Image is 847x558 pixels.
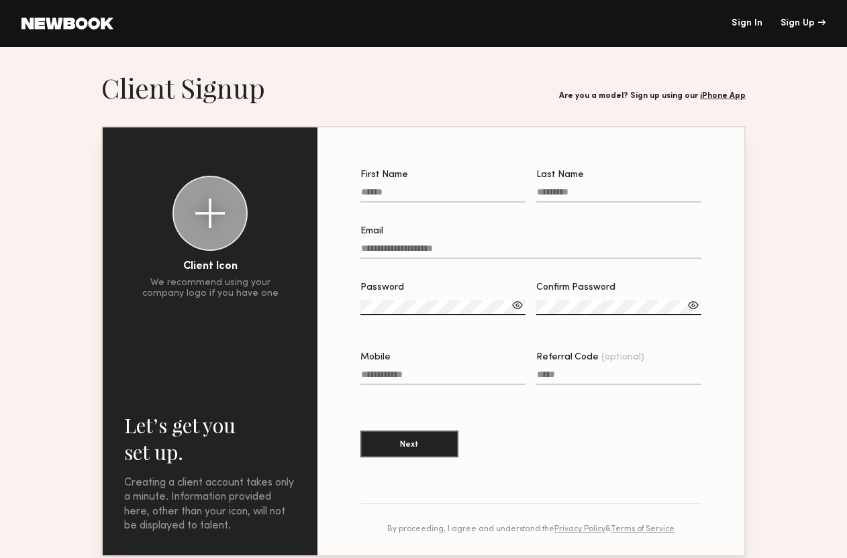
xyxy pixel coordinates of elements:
h2: Let’s get you set up. [124,412,296,465]
div: Referral Code [536,353,701,362]
a: Privacy Policy [554,525,605,533]
input: Last Name [536,187,701,203]
h1: Client Signup [101,71,265,105]
a: iPhone App [700,92,746,100]
div: Client Icon [183,262,238,272]
button: Next [360,431,458,457]
span: (optional) [601,353,644,362]
div: We recommend using your company logo if you have one [142,278,279,299]
input: Email [360,243,701,259]
a: Terms of Service [611,525,675,533]
div: First Name [360,170,526,180]
input: First Name [360,187,526,203]
div: Are you a model? Sign up using our [559,92,746,101]
input: Password [360,300,526,315]
input: Referral Code(optional) [536,370,701,385]
div: By proceeding, I agree and understand the & [360,525,701,534]
input: Confirm Password [536,300,701,315]
div: Email [360,227,701,236]
div: Creating a client account takes only a minute. Information provided here, other than your icon, w... [124,476,296,534]
div: Confirm Password [536,283,701,292]
input: Mobile [360,370,526,385]
div: Last Name [536,170,701,180]
div: Password [360,283,526,292]
div: Sign Up [781,19,826,28]
a: Sign In [732,19,762,28]
div: Mobile [360,353,526,362]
